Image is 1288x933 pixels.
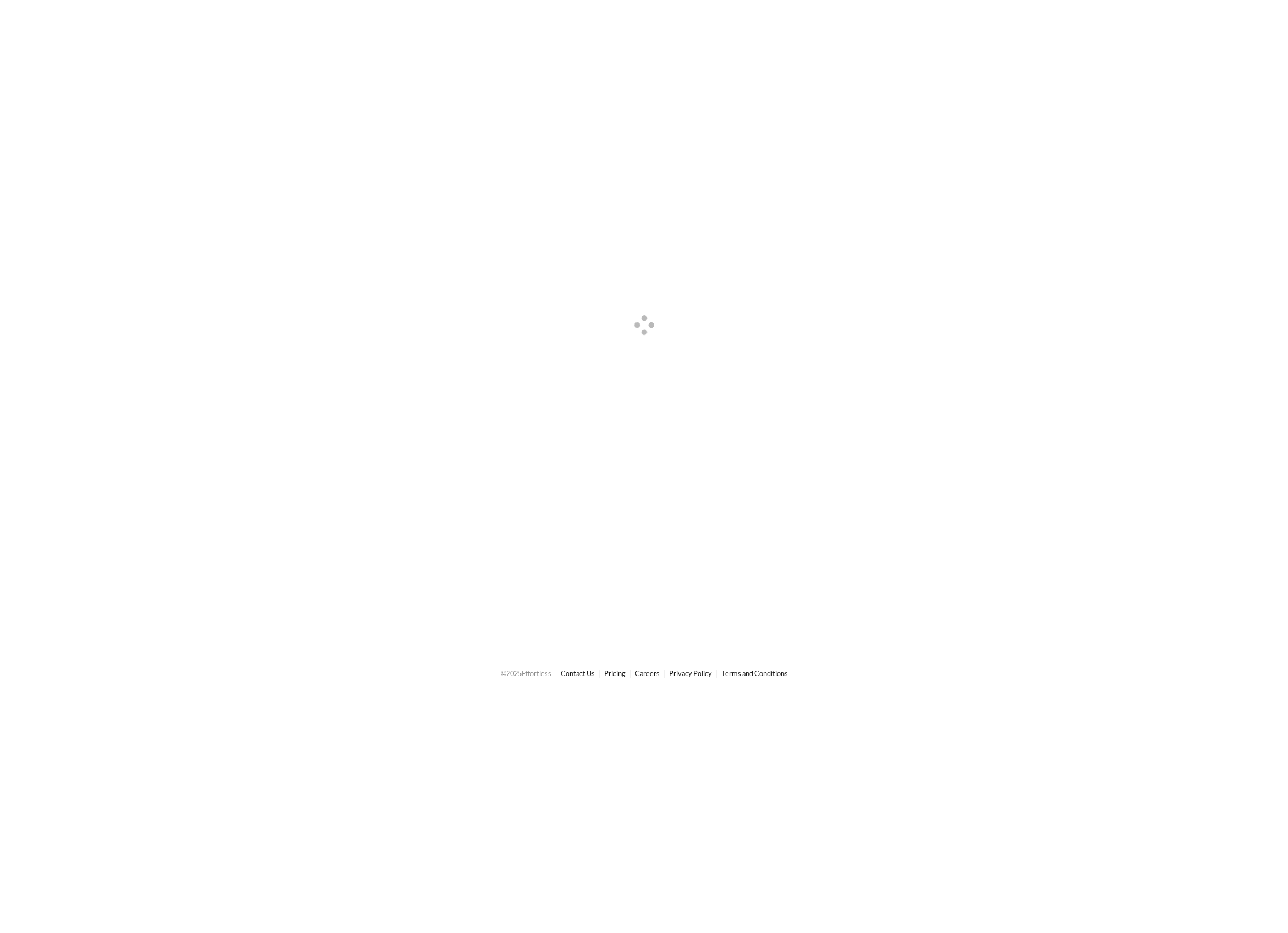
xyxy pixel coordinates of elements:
[635,669,660,678] a: Careers
[501,669,551,678] span: © 2025 Effortless
[604,669,626,678] a: Pricing
[669,669,712,678] a: Privacy Policy
[721,669,788,678] a: Terms and Conditions
[561,669,595,678] a: Contact Us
